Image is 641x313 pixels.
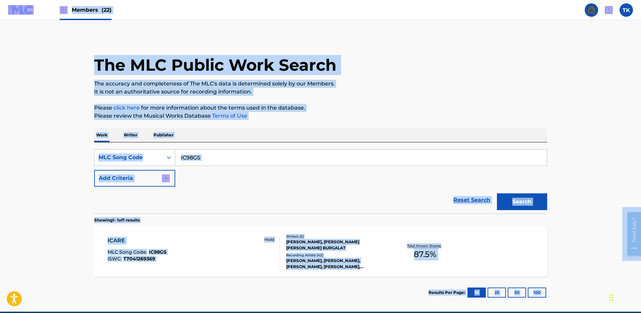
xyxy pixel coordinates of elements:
span: Members [72,6,112,14]
p: Work [94,128,110,142]
div: User Menu [620,3,633,17]
span: MLC Song Code : [108,249,149,255]
img: MLC Logo [8,5,34,15]
h1: The MLC Public Work Search [94,55,336,75]
button: Add Criteria [94,170,175,187]
span: ISWC : [108,256,123,262]
div: Drag [610,288,614,308]
form: Search Form [94,149,547,213]
span: T7041269369 [123,256,155,262]
img: Top Rightsholders [60,6,68,14]
button: 25 [488,288,506,298]
p: The accuracy and completeness of The MLC's data is determined solely by our Members. [94,80,547,88]
a: Terms of Use [211,113,247,119]
iframe: Resource Center [622,207,641,261]
p: Writer [122,128,139,142]
button: Search [497,193,547,210]
button: 100 [528,288,546,298]
button: 10 [467,288,486,298]
a: Public Search [585,3,598,17]
a: click here [114,105,140,111]
p: Showing 1 - 1 of 1 results [94,217,140,223]
div: Help [602,3,616,17]
p: Please for more information about the terms used in the database. [94,104,547,112]
span: IC98GS [149,249,167,255]
p: Hold [264,237,274,243]
span: (22) [102,7,112,13]
div: ICARE [108,237,167,245]
iframe: Chat Widget [607,281,641,313]
div: Writers ( 2 ) [286,234,387,239]
div: MLC Song Code [99,153,159,162]
div: Recording Artists ( 42 ) [286,253,387,258]
img: help [605,6,613,14]
a: Reset Search [450,193,494,207]
span: 87.5 % [414,248,436,260]
img: 9d2ae6d4665cec9f34b9.svg [162,174,170,182]
div: [PERSON_NAME], [PERSON_NAME] [PERSON_NAME] BURGALAT [286,239,387,251]
a: ICAREMLC Song Code:IC98GSISWC:T7041269369 HoldWriters (2)[PERSON_NAME], [PERSON_NAME] [PERSON_NAM... [94,227,547,277]
p: Publisher [151,128,176,142]
p: It is not an authoritative source for recording information. [94,88,547,96]
button: 50 [508,288,526,298]
p: Total Known Shares: [407,243,443,248]
p: Results Per Page: [429,290,467,296]
img: search [587,6,595,14]
div: [PERSON_NAME], [PERSON_NAME], [PERSON_NAME], [PERSON_NAME], [PERSON_NAME],YUKSEK, [PERSON_NAME], ... [286,258,387,270]
p: Please review the Musical Works Database [94,112,547,120]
